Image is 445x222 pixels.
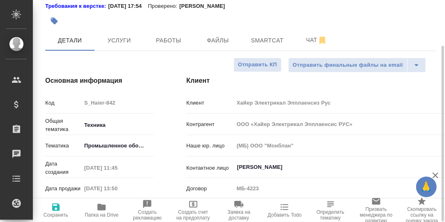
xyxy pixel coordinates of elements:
span: Отправить финальные файлы на email [293,61,403,70]
span: Создать счет на предоплату [175,209,211,221]
span: Отправить КП [238,60,277,70]
button: Добавить тэг [45,12,63,30]
p: Проверено: [148,2,180,10]
button: Создать рекламацию [125,199,170,222]
span: Заявка на доставку [221,209,257,221]
a: Требования к верстке: [45,2,108,10]
p: Контактное лицо [186,164,234,172]
h4: Основная информация [45,76,153,86]
button: Отправить финальные файлы на email [288,58,408,72]
div: Промышленное оборудование [81,139,156,153]
button: Отправить КП [234,58,282,72]
span: Определить тематику [313,209,348,221]
span: Сохранить [44,212,68,218]
input: Пустое поле [81,162,153,174]
button: Папка на Drive [79,199,124,222]
span: 🙏 [420,178,433,196]
div: Техника [81,118,156,132]
span: Работы [149,35,188,46]
p: Клиент [186,99,234,107]
button: Призвать менеджера по развитию [353,199,399,222]
p: [DATE] 17:54 [108,2,148,10]
p: Код [45,99,81,107]
span: Добавить Todo [268,212,301,218]
button: 🙏 [416,177,437,197]
span: Smartcat [248,35,287,46]
button: Определить тематику [308,199,353,222]
p: [PERSON_NAME] [179,2,231,10]
input: Пустое поле [81,97,154,109]
button: Создать счет на предоплату [170,199,216,222]
div: split button [288,58,426,72]
p: Общая тематика [45,117,81,133]
button: Скопировать ссылку на оценку заказа [399,199,445,222]
p: Наше юр. лицо [186,142,234,150]
svg: Отписаться [318,35,327,45]
h4: Клиент [186,76,436,86]
button: Сохранить [33,199,79,222]
span: Чат [297,35,336,45]
input: Пустое поле [81,182,153,194]
span: Создать рекламацию [130,209,165,221]
p: Дата продажи [45,185,81,193]
p: Дата создания [45,160,81,176]
p: Тематика [45,142,81,150]
p: Контрагент [186,120,234,129]
span: Файлы [198,35,238,46]
span: Детали [50,35,90,46]
p: Договор [186,185,234,193]
button: Добавить Todo [262,199,308,222]
span: Услуги [100,35,139,46]
button: Заявка на доставку [216,199,262,222]
span: Папка на Drive [85,212,118,218]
